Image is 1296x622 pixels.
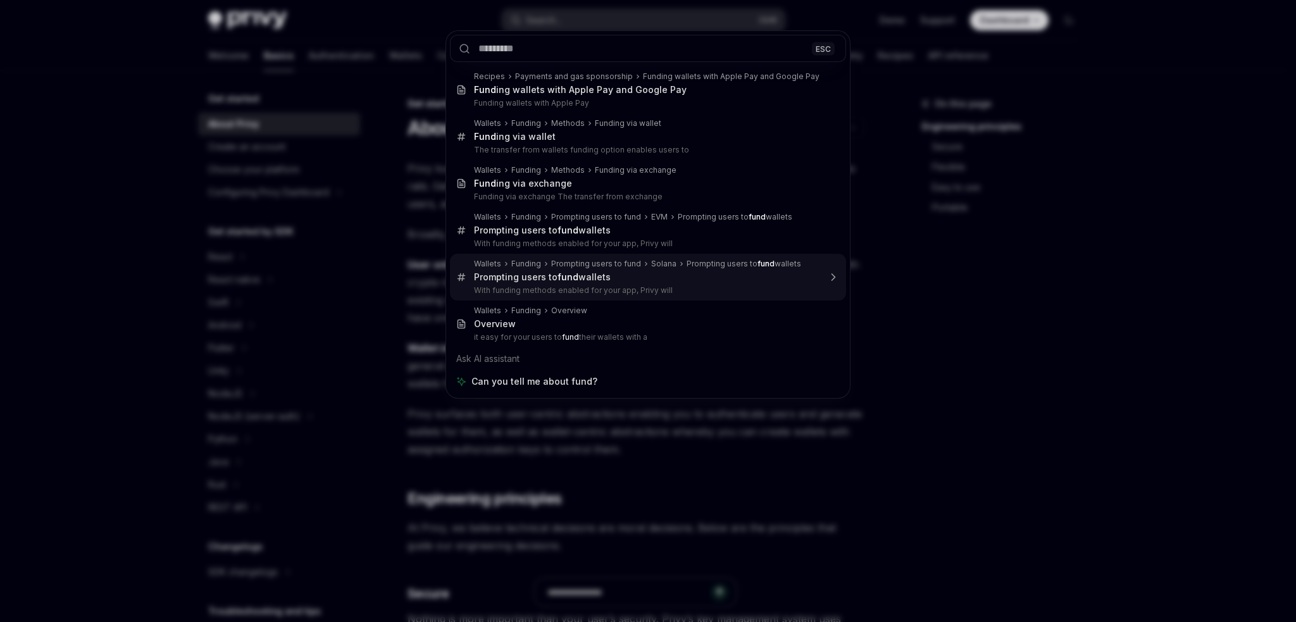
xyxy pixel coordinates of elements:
[474,84,496,95] b: Fund
[812,42,835,55] div: ESC
[515,72,633,82] div: Payments and gas sponsorship
[474,212,501,222] div: Wallets
[749,212,766,221] b: fund
[558,225,578,235] b: fund
[551,259,641,269] div: Prompting users to fund
[474,178,572,189] div: ing via exchange
[651,259,676,269] div: Solana
[551,306,587,316] div: Overview
[687,259,801,269] div: Prompting users to wallets
[474,259,501,269] div: Wallets
[474,98,819,108] p: Funding wallets with Apple Pay
[471,375,597,388] span: Can you tell me about fund?
[474,306,501,316] div: Wallets
[551,165,585,175] div: Methods
[474,145,819,155] p: The transfer from wallets funding option enables users to
[511,118,541,128] div: Funding
[474,178,496,189] b: Fund
[474,131,556,142] div: ing via wallet
[474,165,501,175] div: Wallets
[474,118,501,128] div: Wallets
[757,259,775,268] b: fund
[595,165,676,175] div: Funding via exchange
[558,271,578,282] b: fund
[643,72,819,82] div: Funding wallets with Apple Pay and Google Pay
[651,212,668,222] div: EVM
[474,239,819,249] p: With funding methods enabled for your app, Privy will
[474,225,611,236] div: Prompting users to wallets
[511,259,541,269] div: Funding
[678,212,792,222] div: Prompting users to wallets
[551,212,641,222] div: Prompting users to fund
[474,192,819,202] p: Funding via exchange The transfer from exchange
[474,271,611,283] div: Prompting users to wallets
[474,318,516,330] div: Overview
[551,118,585,128] div: Methods
[511,165,541,175] div: Funding
[511,212,541,222] div: Funding
[595,118,661,128] div: Funding via wallet
[474,72,505,82] div: Recipes
[474,332,819,342] p: it easy for your users to their wallets with a
[562,332,579,342] b: fund
[474,84,687,96] div: ing wallets with Apple Pay and Google Pay
[511,306,541,316] div: Funding
[474,131,496,142] b: Fund
[474,285,819,295] p: With funding methods enabled for your app, Privy will
[450,347,846,370] div: Ask AI assistant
